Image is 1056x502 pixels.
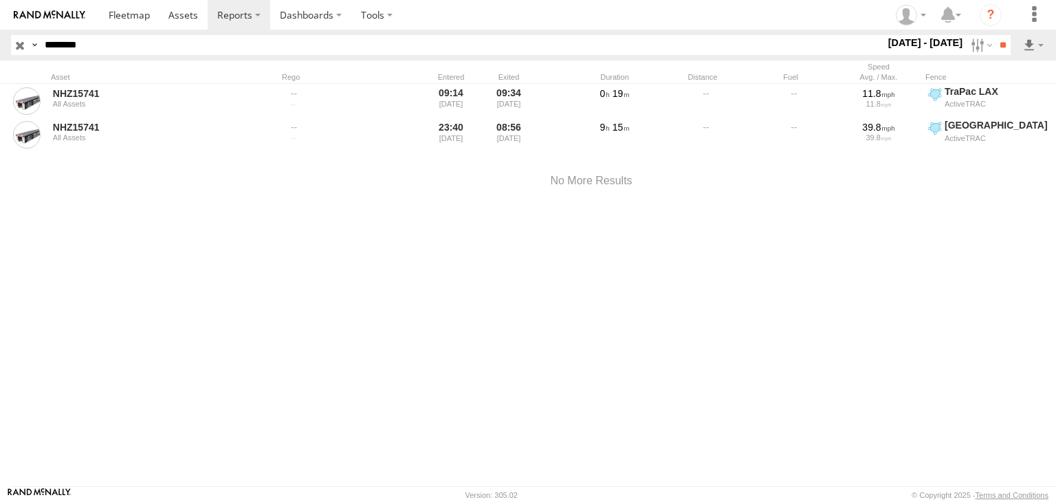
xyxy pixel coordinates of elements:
[613,88,630,99] span: 19
[613,122,630,133] span: 15
[839,121,918,133] div: 39.8
[53,87,241,100] a: NHZ15741
[282,72,419,82] div: Rego
[965,35,995,55] label: Search Filter Options
[573,72,656,82] div: Duration
[8,488,71,502] a: Visit our Website
[661,72,744,82] div: Distance
[483,72,535,82] div: Exited
[885,35,966,50] label: [DATE] - [DATE]
[600,122,610,133] span: 9
[29,35,40,55] label: Search Query
[839,100,918,108] div: 11.8
[839,133,918,142] div: 39.8
[912,491,1048,499] div: © Copyright 2025 -
[600,88,610,99] span: 0
[425,119,477,151] div: 23:40 [DATE]
[749,72,832,82] div: Fuel
[980,4,1002,26] i: ?
[1022,35,1045,55] label: Export results as...
[839,87,918,100] div: 11.8
[976,491,1048,499] a: Terms and Conditions
[891,5,931,25] div: Zulema McIntosch
[53,121,241,133] a: NHZ15741
[483,119,535,151] div: 08:56 [DATE]
[483,85,535,117] div: 09:34 [DATE]
[425,72,477,82] div: Entered
[14,10,85,20] img: rand-logo.svg
[425,85,477,117] div: 09:14 [DATE]
[465,491,518,499] div: Version: 305.02
[51,72,243,82] div: Asset
[53,100,241,108] div: All Assets
[53,133,241,142] div: All Assets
